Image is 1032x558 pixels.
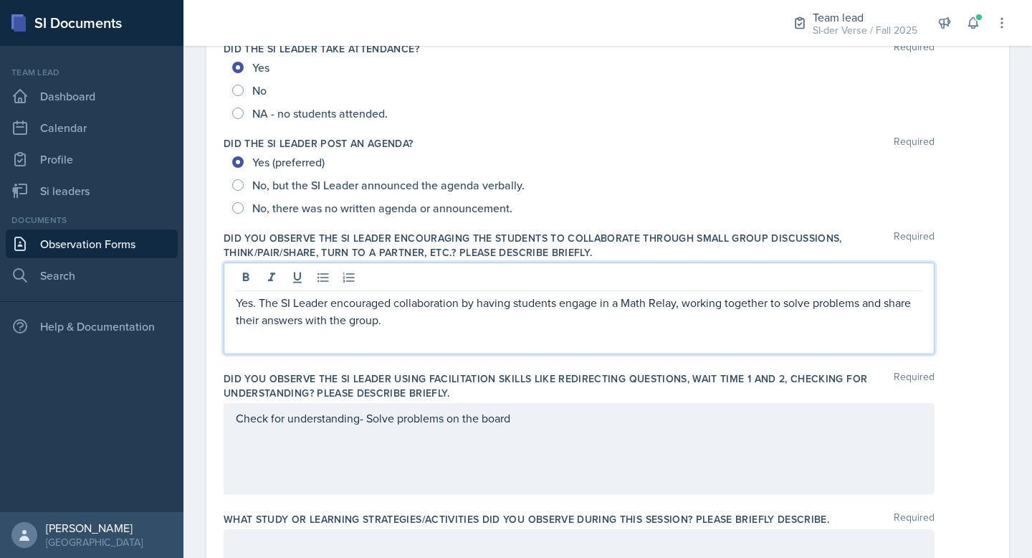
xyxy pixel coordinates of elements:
span: Yes [252,60,269,75]
span: Required [894,512,935,526]
span: Required [894,372,935,400]
div: Documents [6,214,178,227]
a: Observation Forms [6,230,178,258]
a: Si leaders [6,176,178,205]
span: No, there was no written agenda or announcement. [252,201,512,215]
a: Search [6,261,178,290]
div: SI-der Verse / Fall 2025 [813,23,917,38]
label: Did you observe the SI Leader encouraging the students to collaborate through small group discuss... [224,231,894,260]
a: Calendar [6,113,178,142]
div: Team lead [813,9,917,26]
span: Required [894,42,935,56]
div: Help & Documentation [6,312,178,341]
span: Required [894,231,935,260]
div: [GEOGRAPHIC_DATA] [46,535,143,549]
span: Yes (preferred) [252,155,325,169]
label: What study or learning strategies/activities did you observe during this session? Please briefly ... [224,512,829,526]
p: Yes. The SI Leader encouraged collaboration by having students engage in a Math Relay, working to... [236,294,922,328]
span: NA - no students attended. [252,106,388,120]
span: No [252,83,267,98]
label: Did you observe the SI Leader using facilitation skills like redirecting questions, wait time 1 a... [224,372,894,400]
span: Required [894,136,935,151]
label: Did the SI Leader take attendance? [224,42,419,56]
span: No, but the SI Leader announced the agenda verbally. [252,178,525,192]
p: Check for understanding- Solve problems on the board [236,410,922,427]
a: Profile [6,145,178,174]
div: Team lead [6,66,178,79]
div: [PERSON_NAME] [46,521,143,535]
label: Did the SI Leader post an agenda? [224,136,414,151]
a: Dashboard [6,82,178,110]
